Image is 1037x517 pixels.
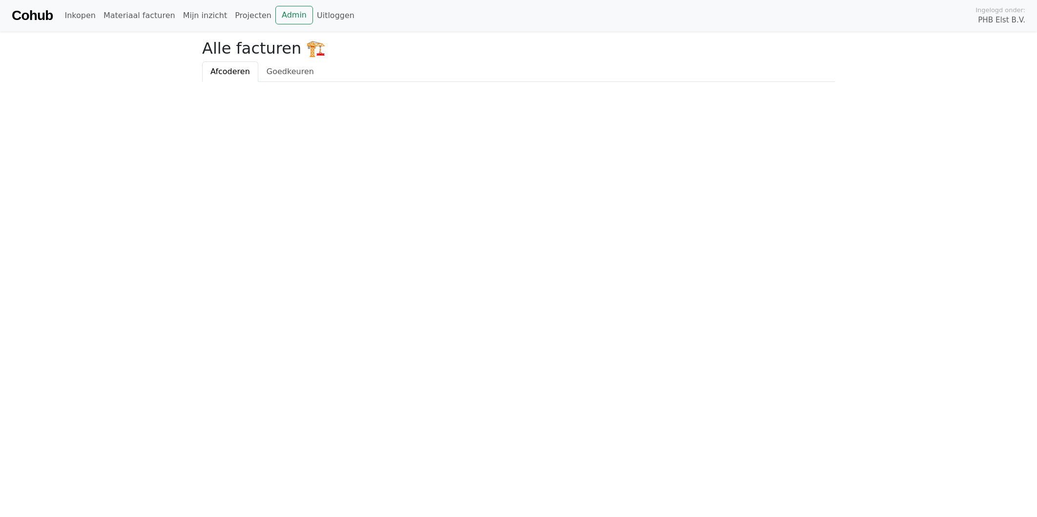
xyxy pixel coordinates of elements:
a: Projecten [231,6,275,25]
a: Inkopen [61,6,99,25]
a: Materiaal facturen [100,6,179,25]
span: Afcoderen [210,67,250,76]
span: PHB Elst B.V. [978,15,1025,26]
a: Afcoderen [202,61,258,82]
a: Mijn inzicht [179,6,231,25]
span: Goedkeuren [267,67,314,76]
a: Admin [275,6,313,24]
a: Goedkeuren [258,61,322,82]
a: Cohub [12,4,53,27]
a: Uitloggen [313,6,358,25]
span: Ingelogd onder: [975,5,1025,15]
h2: Alle facturen 🏗️ [202,39,835,58]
